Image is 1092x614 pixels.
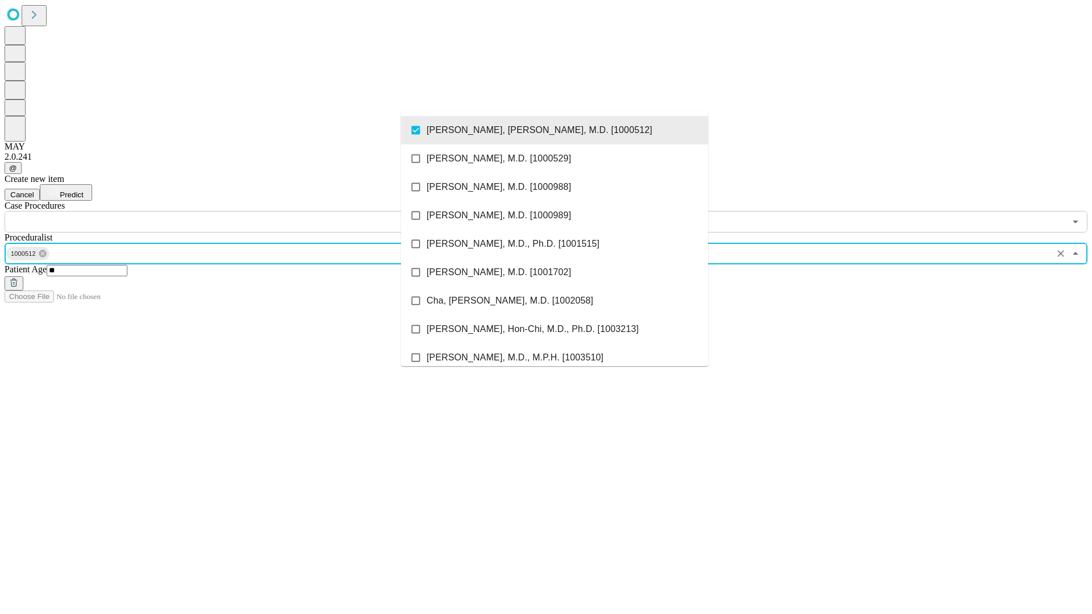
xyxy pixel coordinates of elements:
[427,294,593,308] span: Cha, [PERSON_NAME], M.D. [1002058]
[427,123,652,137] span: [PERSON_NAME], [PERSON_NAME], M.D. [1000512]
[427,322,639,336] span: [PERSON_NAME], Hon-Chi, M.D., Ph.D. [1003213]
[427,351,603,364] span: [PERSON_NAME], M.D., M.P.H. [1003510]
[1053,246,1069,262] button: Clear
[60,190,83,199] span: Predict
[427,180,571,194] span: [PERSON_NAME], M.D. [1000988]
[5,162,22,174] button: @
[427,237,599,251] span: [PERSON_NAME], M.D., Ph.D. [1001515]
[5,174,64,184] span: Create new item
[5,189,40,201] button: Cancel
[5,233,52,242] span: Proceduralist
[5,201,65,210] span: Scheduled Procedure
[40,184,92,201] button: Predict
[427,152,571,165] span: [PERSON_NAME], M.D. [1000529]
[9,164,17,172] span: @
[5,142,1087,152] div: MAY
[10,190,34,199] span: Cancel
[427,209,571,222] span: [PERSON_NAME], M.D. [1000989]
[5,264,47,274] span: Patient Age
[6,247,40,260] span: 1000512
[427,265,571,279] span: [PERSON_NAME], M.D. [1001702]
[6,247,49,260] div: 1000512
[1068,214,1083,230] button: Open
[1068,246,1083,262] button: Close
[5,152,1087,162] div: 2.0.241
